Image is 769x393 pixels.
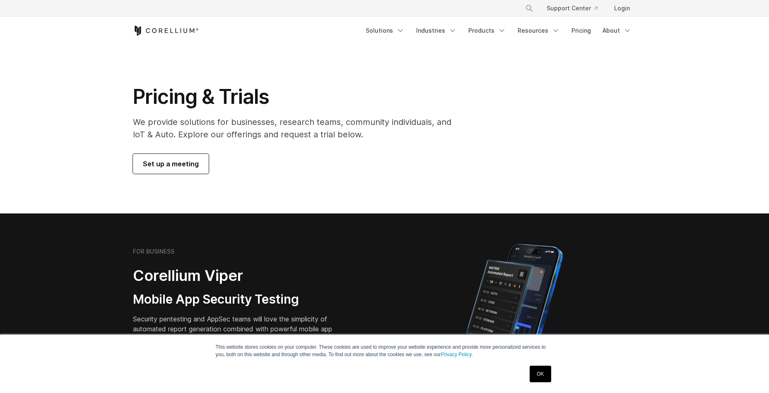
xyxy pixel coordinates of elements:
div: Navigation Menu [361,23,636,38]
a: Support Center [540,1,604,16]
p: This website stores cookies on your computer. These cookies are used to improve your website expe... [216,343,554,358]
a: About [598,23,636,38]
h1: Pricing & Trials [133,84,463,109]
a: Resources [513,23,565,38]
h6: FOR BUSINESS [133,248,174,255]
button: Search [522,1,537,16]
a: Privacy Policy. [441,352,473,357]
div: Navigation Menu [515,1,636,16]
img: Corellium MATRIX automated report on iPhone showing app vulnerability test results across securit... [452,240,577,385]
a: Set up a meeting [133,154,209,174]
a: Corellium Home [133,26,199,36]
a: Solutions [361,23,410,38]
a: Pricing [567,23,596,38]
span: Set up a meeting [143,159,199,169]
p: We provide solutions for businesses, research teams, community individuals, and IoT & Auto. Explo... [133,116,463,141]
a: Login [607,1,636,16]
a: Products [463,23,511,38]
a: OK [530,366,551,382]
h3: Mobile App Security Testing [133,292,345,307]
a: Industries [411,23,462,38]
p: Security pentesting and AppSec teams will love the simplicity of automated report generation comb... [133,314,345,344]
h2: Corellium Viper [133,266,345,285]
